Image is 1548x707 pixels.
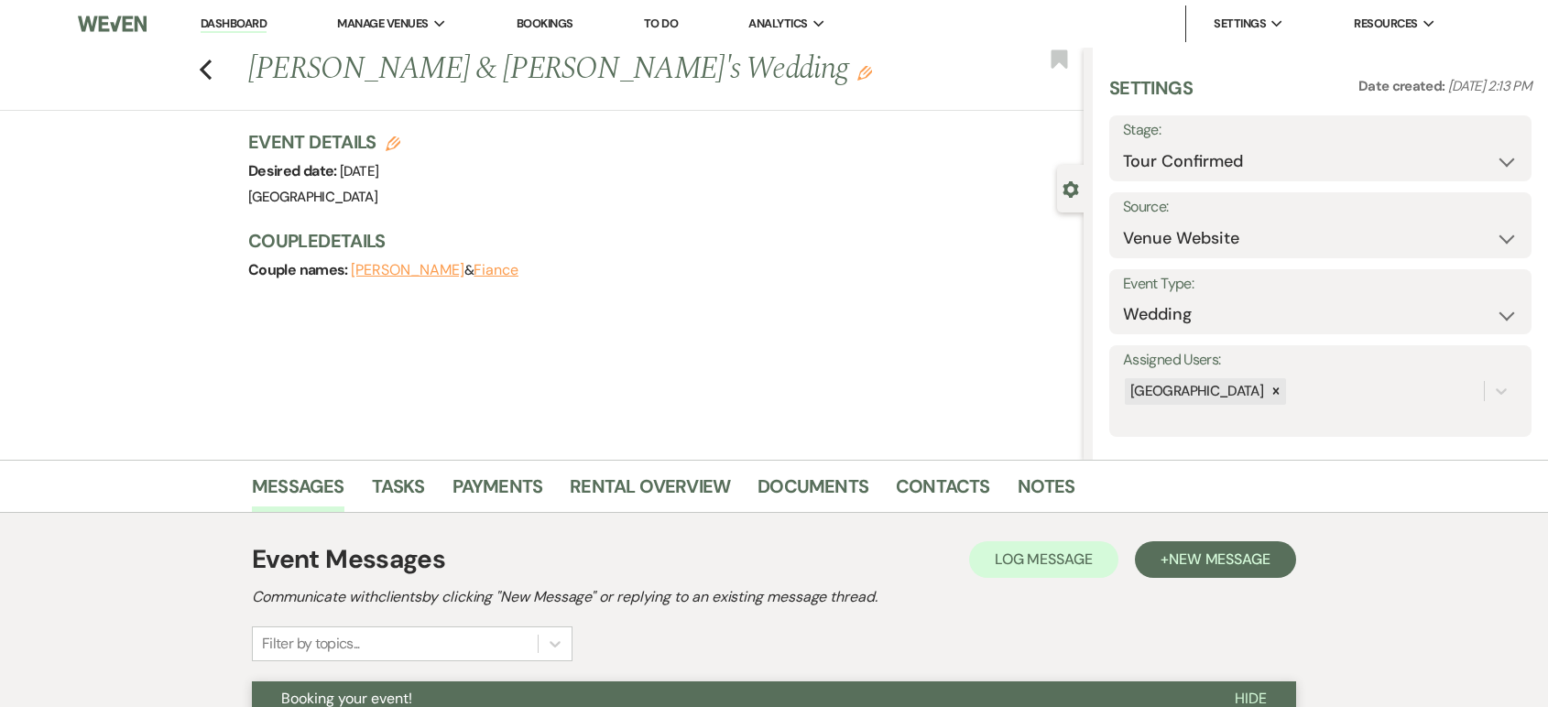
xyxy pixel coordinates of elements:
button: Fiance [474,263,518,277]
a: Messages [252,472,344,512]
span: Analytics [748,15,807,33]
h1: [PERSON_NAME] & [PERSON_NAME]'s Wedding [248,48,910,92]
a: Documents [758,472,868,512]
h2: Communicate with clients by clicking "New Message" or replying to an existing message thread. [252,586,1296,608]
h3: Settings [1109,75,1193,115]
label: Source: [1123,194,1518,221]
button: Log Message [969,541,1118,578]
a: Bookings [517,16,573,31]
button: +New Message [1135,541,1296,578]
a: To Do [644,16,678,31]
img: Weven Logo [78,5,147,43]
a: Tasks [372,472,425,512]
a: Notes [1018,472,1075,512]
span: Manage Venues [337,15,428,33]
h3: Event Details [248,129,400,155]
label: Event Type: [1123,271,1518,298]
label: Stage: [1123,117,1518,144]
button: Edit [857,64,872,81]
a: Contacts [896,472,990,512]
span: Log Message [995,549,1093,569]
span: Date created: [1358,77,1448,95]
span: [DATE] [340,162,378,180]
span: Settings [1214,15,1266,33]
a: Rental Overview [570,472,730,512]
span: New Message [1169,549,1270,569]
button: Close lead details [1063,179,1079,197]
div: Filter by topics... [262,633,360,655]
span: [DATE] 2:13 PM [1448,77,1532,95]
a: Payments [452,472,543,512]
span: Resources [1354,15,1417,33]
h3: Couple Details [248,228,1065,254]
label: Assigned Users: [1123,347,1518,374]
span: Desired date: [248,161,340,180]
button: [PERSON_NAME] [351,263,464,277]
span: & [351,261,518,279]
span: Couple names: [248,260,351,279]
div: [GEOGRAPHIC_DATA] [1125,378,1266,405]
a: Dashboard [201,16,267,33]
h1: Event Messages [252,540,445,579]
span: [GEOGRAPHIC_DATA] [248,188,377,206]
